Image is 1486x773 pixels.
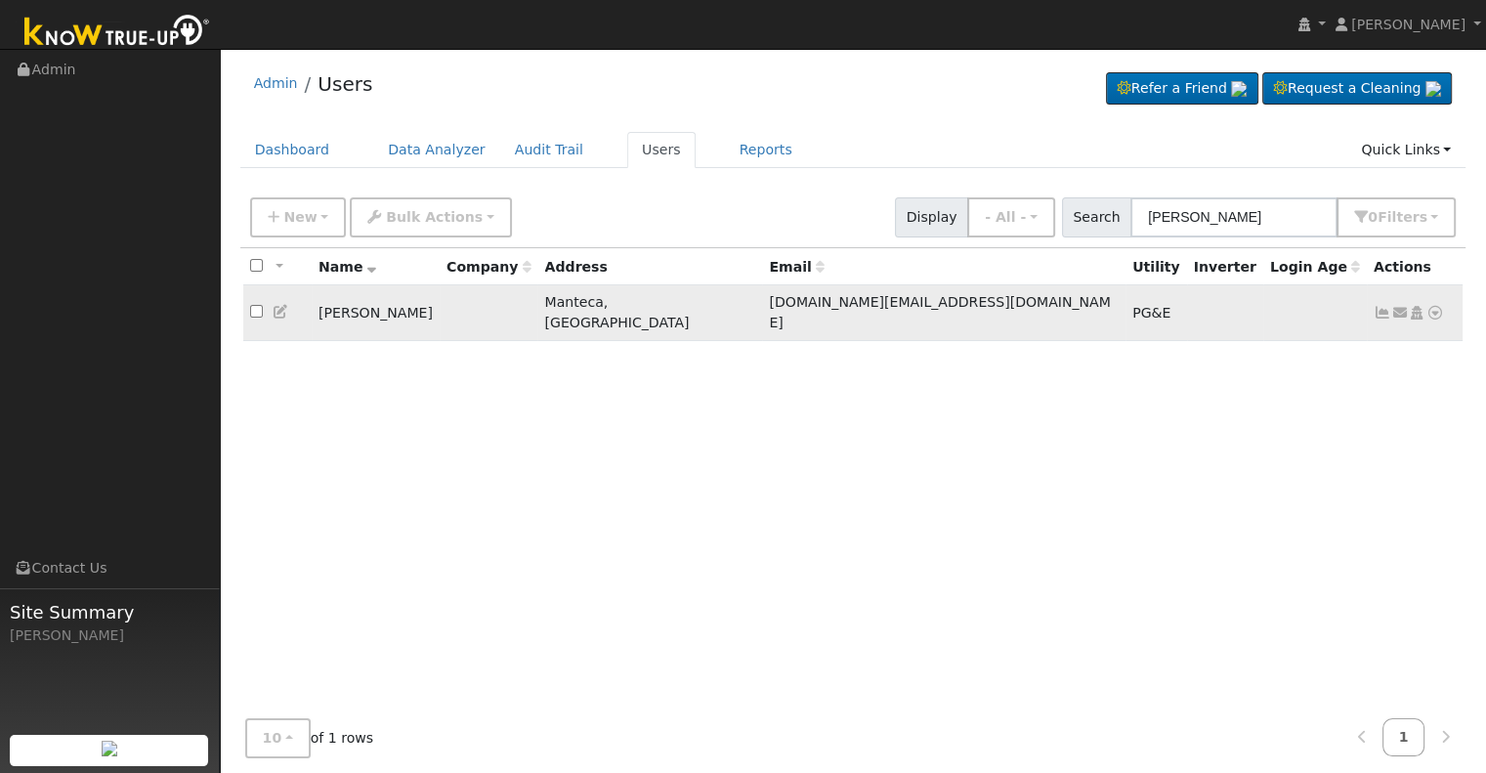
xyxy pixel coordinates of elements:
[769,294,1110,330] span: [DOMAIN_NAME][EMAIL_ADDRESS][DOMAIN_NAME]
[1062,197,1131,237] span: Search
[1374,257,1456,278] div: Actions
[537,285,762,341] td: Manteca, [GEOGRAPHIC_DATA]
[1262,72,1452,106] a: Request a Cleaning
[627,132,696,168] a: Users
[263,730,282,746] span: 10
[386,209,483,225] span: Bulk Actions
[769,259,824,275] span: Email
[1130,197,1337,237] input: Search
[312,285,440,341] td: [PERSON_NAME]
[350,197,511,237] button: Bulk Actions
[10,625,209,646] div: [PERSON_NAME]
[1337,197,1456,237] button: 0Filters
[318,72,372,96] a: Users
[1106,72,1258,106] a: Refer a Friend
[500,132,598,168] a: Audit Trail
[1132,305,1170,321] span: PG&E
[1194,257,1256,278] div: Inverter
[245,718,311,758] button: 10
[1425,81,1441,97] img: retrieve
[240,132,345,168] a: Dashboard
[1374,305,1391,321] a: Show Graph
[1426,303,1444,323] a: Other actions
[283,209,317,225] span: New
[1419,209,1426,225] span: s
[318,259,376,275] span: Name
[545,257,756,278] div: Address
[373,132,500,168] a: Data Analyzer
[102,741,117,756] img: retrieve
[1408,305,1425,321] a: Login As
[1270,259,1360,275] span: Days since last login
[1351,17,1465,32] span: [PERSON_NAME]
[895,197,968,237] span: Display
[725,132,807,168] a: Reports
[1382,718,1425,756] a: 1
[967,197,1055,237] button: - All -
[1346,132,1465,168] a: Quick Links
[1391,303,1409,323] a: matthewhoward4668.mh@gmail.com
[1132,257,1180,278] div: Utility
[10,599,209,625] span: Site Summary
[254,75,298,91] a: Admin
[1231,81,1247,97] img: retrieve
[446,259,531,275] span: Company name
[1378,209,1427,225] span: Filter
[245,718,374,758] span: of 1 rows
[250,197,347,237] button: New
[273,304,290,320] a: Edit User
[15,11,220,55] img: Know True-Up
